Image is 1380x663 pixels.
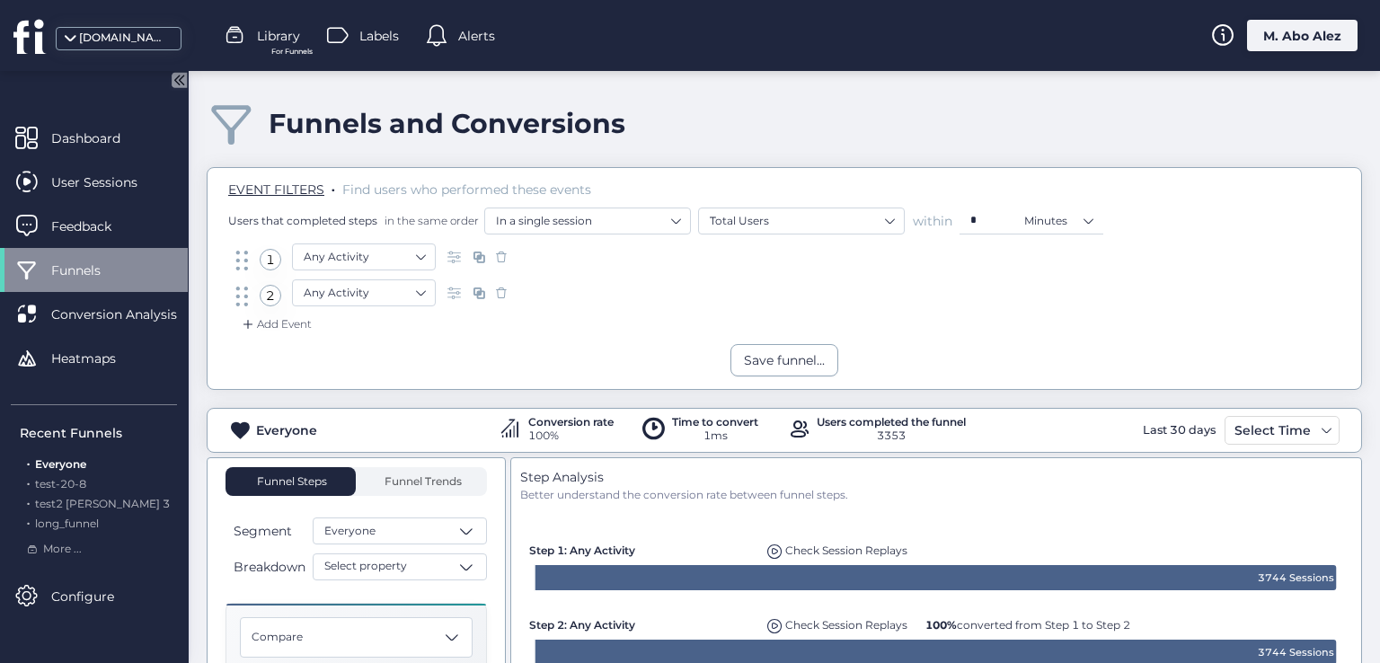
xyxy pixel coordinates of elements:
[528,417,614,428] div: Conversion rate
[763,535,912,560] div: Replays of user dropping
[381,213,479,228] span: in the same order
[710,208,893,234] nz-select-item: Total Users
[27,493,30,510] span: .
[35,477,86,491] span: test-20-8
[1258,646,1334,659] text: 3744 Sessions
[256,420,317,440] div: Everyone
[27,473,30,491] span: .
[529,618,635,632] span: Step 2: Any Activity
[529,535,754,559] div: Step 1: Any Activity
[228,213,377,228] span: Users that completed steps
[342,181,591,198] span: Find users who performed these events
[269,107,625,140] div: Funnels and Conversions
[744,350,825,370] div: Save funnel...
[324,558,407,575] span: Select property
[79,30,169,47] div: [DOMAIN_NAME]
[817,417,966,428] div: Users completed the funnel
[27,454,30,471] span: .
[380,476,462,487] span: Funnel Trends
[234,521,292,541] span: Segment
[226,520,309,542] button: Segment
[672,417,758,428] div: Time to convert
[260,249,281,270] div: 1
[359,26,399,46] span: Labels
[817,428,966,445] div: 3353
[51,172,164,192] span: User Sessions
[520,487,1353,504] div: Better understand the conversion rate between funnel steps.
[672,428,758,445] div: 1ms
[51,587,141,606] span: Configure
[304,243,424,270] nz-select-item: Any Activity
[226,556,309,578] button: Breakdown
[925,618,1130,632] span: converted from Step 1 to Step 2
[252,629,303,646] span: Compare
[529,609,754,633] div: Step 2: Any Activity
[332,178,335,196] span: .
[51,261,128,280] span: Funnels
[520,467,1353,487] div: Step Analysis
[35,497,170,510] span: test2 [PERSON_NAME] 3
[260,285,281,306] div: 2
[27,513,30,530] span: .
[324,523,376,540] span: Everyone
[257,26,300,46] span: Library
[1247,20,1358,51] div: M. Abo Alez
[35,457,86,471] span: Everyone
[528,428,614,445] div: 100%
[234,557,305,577] span: Breakdown
[51,217,138,236] span: Feedback
[51,305,204,324] span: Conversion Analysis
[785,618,907,632] span: Check Session Replays
[1024,208,1092,234] nz-select-item: Minutes
[228,181,324,198] span: EVENT FILTERS
[458,26,495,46] span: Alerts
[35,517,99,530] span: long_funnel
[529,544,635,557] span: Step 1: Any Activity
[51,128,147,148] span: Dashboard
[496,208,679,234] nz-select-item: In a single session
[1230,420,1315,441] div: Select Time
[1138,416,1220,445] div: Last 30 days
[913,212,952,230] span: within
[763,609,912,634] div: Replays of user dropping
[43,541,82,558] span: More ...
[785,544,907,557] span: Check Session Replays
[239,315,312,333] div: Add Event
[925,618,957,632] b: 100%
[304,279,424,306] nz-select-item: Any Activity
[1258,571,1334,584] text: 3744 Sessions
[51,349,143,368] span: Heatmaps
[255,476,327,487] span: Funnel Steps
[271,46,313,57] span: For Funnels
[20,423,177,443] div: Recent Funnels
[921,609,1135,633] div: 100% converted from Step 1 to Step 2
